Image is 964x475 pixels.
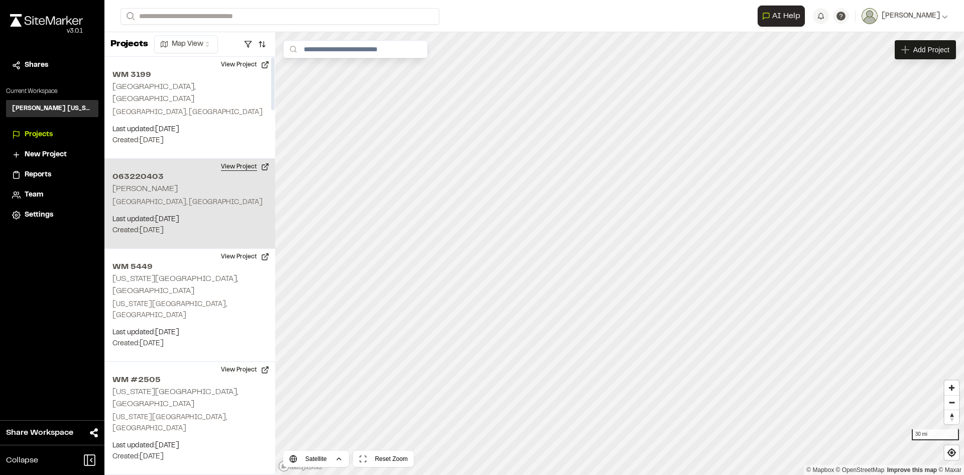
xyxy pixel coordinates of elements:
[25,149,67,160] span: New Project
[758,6,809,27] div: Open AI Assistant
[112,327,267,338] p: Last updated: [DATE]
[6,427,73,439] span: Share Workspace
[353,451,414,467] button: Reset Zoom
[112,338,267,349] p: Created: [DATE]
[12,149,92,160] a: New Project
[944,395,959,410] button: Zoom out
[112,225,267,236] p: Created: [DATE]
[944,445,959,460] button: Find my location
[112,261,267,273] h2: WM 5449
[215,362,275,378] button: View Project
[887,466,937,473] a: Map feedback
[112,412,267,434] p: [US_STATE][GEOGRAPHIC_DATA], [GEOGRAPHIC_DATA]
[278,460,322,472] a: Mapbox logo
[283,451,349,467] button: Satellite
[25,169,51,180] span: Reports
[112,197,267,208] p: [GEOGRAPHIC_DATA], [GEOGRAPHIC_DATA]
[215,57,275,73] button: View Project
[25,129,53,140] span: Projects
[112,275,238,295] h2: [US_STATE][GEOGRAPHIC_DATA], [GEOGRAPHIC_DATA]
[6,454,38,466] span: Collapse
[275,32,964,475] canvas: Map
[215,159,275,175] button: View Project
[912,429,959,440] div: 30 mi
[112,214,267,225] p: Last updated: [DATE]
[110,38,148,51] p: Projects
[112,171,267,183] h2: 063220403
[112,389,238,408] h2: [US_STATE][GEOGRAPHIC_DATA], [GEOGRAPHIC_DATA]
[12,129,92,140] a: Projects
[112,185,178,193] h2: [PERSON_NAME]
[882,11,940,22] span: [PERSON_NAME]
[112,135,267,146] p: Created: [DATE]
[913,45,949,55] span: Add Project
[25,189,43,201] span: Team
[862,8,948,24] button: [PERSON_NAME]
[12,60,92,71] a: Shares
[215,249,275,265] button: View Project
[12,210,92,221] a: Settings
[10,14,83,27] img: rebrand.png
[12,104,92,113] h3: [PERSON_NAME] [US_STATE]
[112,107,267,118] p: [GEOGRAPHIC_DATA], [GEOGRAPHIC_DATA]
[112,69,267,81] h2: WM 3199
[112,124,267,135] p: Last updated: [DATE]
[10,27,83,36] div: Oh geez...please don't...
[938,466,961,473] a: Maxar
[944,410,959,424] button: Reset bearing to north
[862,8,878,24] img: User
[112,374,267,386] h2: WM #2505
[112,440,267,451] p: Last updated: [DATE]
[25,60,48,71] span: Shares
[758,6,805,27] button: Open AI Assistant
[836,466,885,473] a: OpenStreetMap
[772,10,800,22] span: AI Help
[12,189,92,201] a: Team
[120,8,139,25] button: Search
[944,381,959,395] button: Zoom in
[806,466,834,473] a: Mapbox
[112,83,195,103] h2: [GEOGRAPHIC_DATA], [GEOGRAPHIC_DATA]
[112,299,267,321] p: [US_STATE][GEOGRAPHIC_DATA], [GEOGRAPHIC_DATA]
[12,169,92,180] a: Reports
[6,87,98,96] p: Current Workspace
[112,451,267,462] p: Created: [DATE]
[25,210,53,221] span: Settings
[944,410,959,424] span: Reset bearing to north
